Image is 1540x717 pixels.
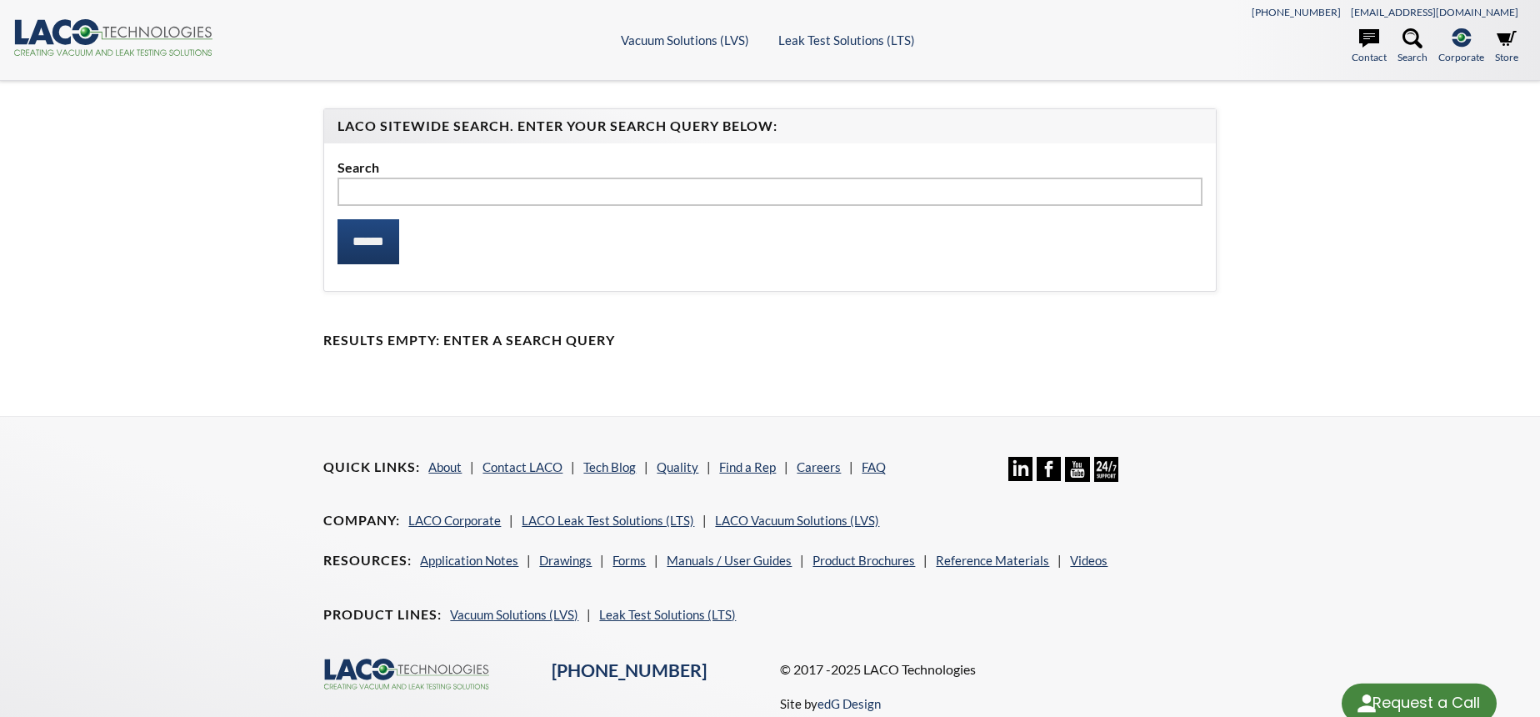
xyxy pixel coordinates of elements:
[552,659,707,681] a: [PHONE_NUMBER]
[420,553,518,568] a: Application Notes
[337,118,1202,135] h4: LACO Sitewide Search. Enter your Search Query Below:
[1070,553,1107,568] a: Videos
[621,33,749,48] a: Vacuum Solutions (LVS)
[715,513,879,528] a: LACO Vacuum Solutions (LVS)
[1397,28,1427,65] a: Search
[522,513,694,528] a: LACO Leak Test Solutions (LTS)
[323,606,442,624] h4: Product Lines
[812,553,915,568] a: Product Brochures
[936,553,1049,568] a: Reference Materials
[1094,457,1118,481] img: 24/7 Support Icon
[583,459,636,474] a: Tech Blog
[539,553,592,568] a: Drawings
[450,607,578,622] a: Vacuum Solutions (LVS)
[323,512,400,529] h4: Company
[1252,6,1341,18] a: [PHONE_NUMBER]
[862,459,886,474] a: FAQ
[778,33,915,48] a: Leak Test Solutions (LTS)
[428,459,462,474] a: About
[817,696,881,711] a: edG Design
[1495,28,1518,65] a: Store
[1352,28,1387,65] a: Contact
[719,459,776,474] a: Find a Rep
[323,332,1216,349] h4: Results Empty: Enter a Search Query
[1353,690,1380,717] img: round button
[1351,6,1518,18] a: [EMAIL_ADDRESS][DOMAIN_NAME]
[599,607,736,622] a: Leak Test Solutions (LTS)
[667,553,792,568] a: Manuals / User Guides
[1094,469,1118,484] a: 24/7 Support
[1438,49,1484,65] span: Corporate
[780,659,1217,680] p: © 2017 -2025 LACO Technologies
[323,459,420,476] h4: Quick Links
[337,157,1202,178] label: Search
[323,552,412,569] h4: Resources
[780,694,881,714] p: Site by
[612,553,646,568] a: Forms
[482,459,562,474] a: Contact LACO
[408,513,501,528] a: LACO Corporate
[797,459,841,474] a: Careers
[657,459,698,474] a: Quality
